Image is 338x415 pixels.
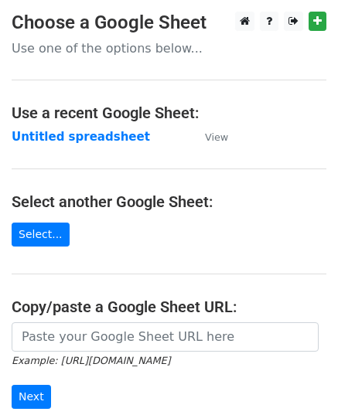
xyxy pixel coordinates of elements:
h4: Copy/paste a Google Sheet URL: [12,298,326,316]
input: Paste your Google Sheet URL here [12,322,319,352]
h3: Choose a Google Sheet [12,12,326,34]
h4: Use a recent Google Sheet: [12,104,326,122]
h4: Select another Google Sheet: [12,192,326,211]
a: View [189,130,228,144]
p: Use one of the options below... [12,40,326,56]
a: Untitled spreadsheet [12,130,150,144]
small: Example: [URL][DOMAIN_NAME] [12,355,170,366]
a: Select... [12,223,70,247]
small: View [205,131,228,143]
input: Next [12,385,51,409]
